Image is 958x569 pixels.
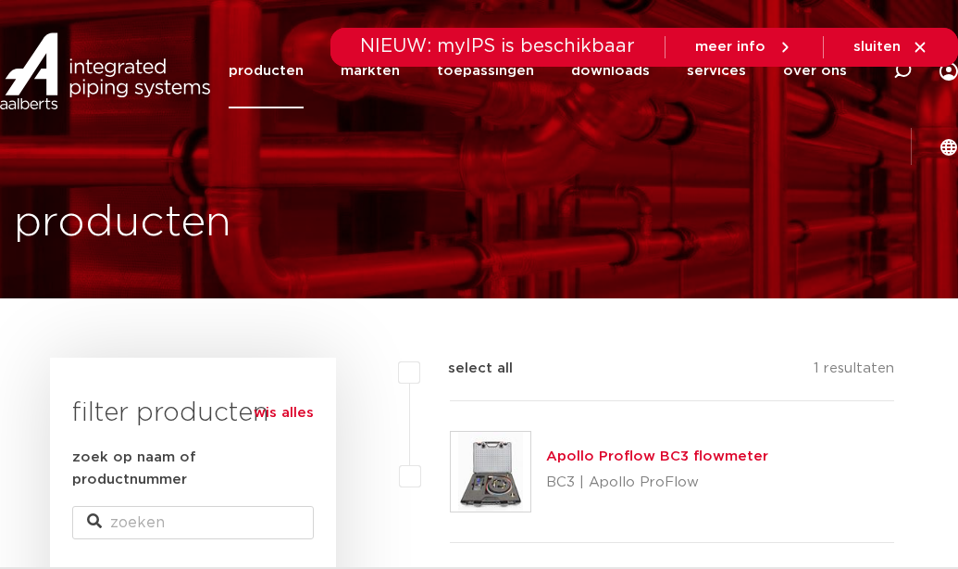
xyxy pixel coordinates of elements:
[254,402,314,424] a: wis alles
[72,506,314,539] input: zoeken
[360,37,635,56] span: NIEUW: myIPS is beschikbaar
[783,33,847,108] a: over ons
[546,468,768,498] p: BC3 | Apollo ProFlow
[939,33,958,108] div: my IPS
[853,40,901,54] span: sluiten
[72,447,314,491] label: zoek op naam of productnummer
[571,33,650,108] a: downloads
[853,39,928,56] a: sluiten
[229,33,847,108] nav: Menu
[695,39,793,56] a: meer info
[814,358,894,386] p: 1 resultaten
[229,33,304,108] a: producten
[341,33,400,108] a: markten
[72,395,314,432] h3: filter producten
[437,33,534,108] a: toepassingen
[14,194,231,253] h1: producten
[695,40,765,54] span: meer info
[420,358,513,380] label: select all
[451,432,530,512] img: Thumbnail for Apollo Proflow BC3 flowmeter
[546,449,768,463] a: Apollo Proflow BC3 flowmeter
[687,33,746,108] a: services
